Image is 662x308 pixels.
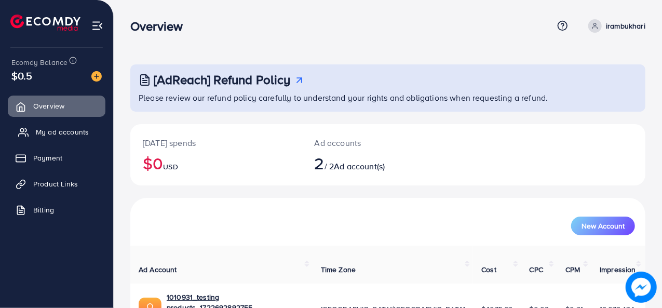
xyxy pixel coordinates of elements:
[139,264,177,275] span: Ad Account
[33,205,54,215] span: Billing
[8,199,105,220] a: Billing
[627,273,656,302] img: image
[8,96,105,116] a: Overview
[36,127,89,137] span: My ad accounts
[334,160,385,172] span: Ad account(s)
[143,137,290,149] p: [DATE] spends
[321,264,356,275] span: Time Zone
[10,15,80,31] img: logo
[565,264,580,275] span: CPM
[33,101,64,111] span: Overview
[315,153,418,173] h2: / 2
[139,91,639,104] p: Please review our refund policy carefully to understand your rights and obligations when requesti...
[154,72,291,87] h3: [AdReach] Refund Policy
[163,162,178,172] span: USD
[315,151,325,175] span: 2
[91,20,103,32] img: menu
[33,179,78,189] span: Product Links
[91,71,102,82] img: image
[8,173,105,194] a: Product Links
[11,68,33,83] span: $0.5
[8,148,105,168] a: Payment
[481,264,496,275] span: Cost
[584,19,645,33] a: irambukhari
[315,137,418,149] p: Ad accounts
[33,153,62,163] span: Payment
[11,57,67,68] span: Ecomdy Balance
[582,222,625,230] span: New Account
[130,19,191,34] h3: Overview
[600,264,636,275] span: Impression
[143,153,290,173] h2: $0
[571,217,635,235] button: New Account
[8,122,105,142] a: My ad accounts
[530,264,543,275] span: CPC
[606,20,645,32] p: irambukhari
